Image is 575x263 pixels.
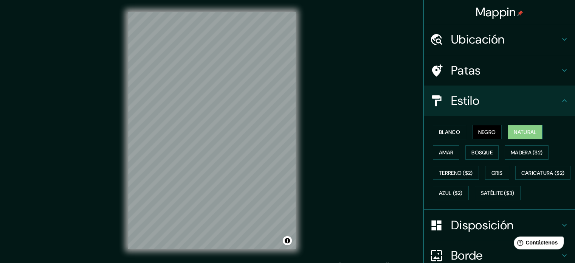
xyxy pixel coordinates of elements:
[424,24,575,54] div: Ubicación
[478,129,496,135] font: Negro
[128,12,296,249] canvas: Mapa
[451,217,513,233] font: Disposición
[508,233,567,255] iframe: Lanzador de widgets de ayuda
[439,170,473,176] font: Terreno ($2)
[485,166,509,180] button: Gris
[439,149,453,156] font: Amar
[433,145,459,160] button: Amar
[424,86,575,116] div: Estilo
[283,236,292,245] button: Activar o desactivar atribución
[514,129,536,135] font: Natural
[476,4,516,20] font: Mappin
[451,62,481,78] font: Patas
[433,125,466,139] button: Blanco
[424,55,575,86] div: Patas
[465,145,499,160] button: Bosque
[433,186,469,200] button: Azul ($2)
[511,149,542,156] font: Madera ($2)
[472,125,502,139] button: Negro
[515,166,571,180] button: Caricatura ($2)
[521,170,565,176] font: Caricatura ($2)
[433,166,479,180] button: Terreno ($2)
[439,129,460,135] font: Blanco
[491,170,503,176] font: Gris
[517,10,523,16] img: pin-icon.png
[471,149,493,156] font: Bosque
[424,210,575,240] div: Disposición
[481,190,515,197] font: Satélite ($3)
[451,31,505,47] font: Ubicación
[505,145,549,160] button: Madera ($2)
[475,186,521,200] button: Satélite ($3)
[508,125,542,139] button: Natural
[451,93,479,109] font: Estilo
[439,190,463,197] font: Azul ($2)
